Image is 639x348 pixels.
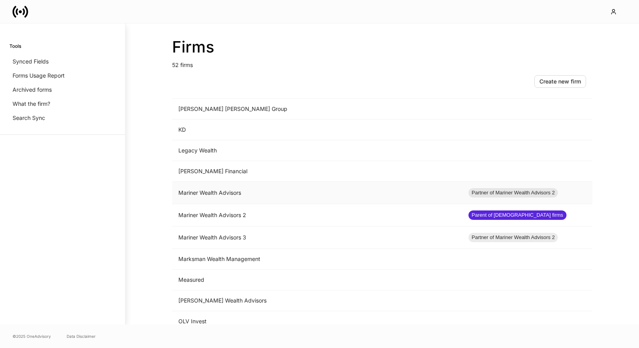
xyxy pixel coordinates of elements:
[13,72,65,80] p: Forms Usage Report
[534,75,586,88] button: Create new firm
[9,111,116,125] a: Search Sync
[172,99,462,120] td: [PERSON_NAME] [PERSON_NAME] Group
[172,140,462,161] td: Legacy Wealth
[13,58,49,65] p: Synced Fields
[9,83,116,97] a: Archived forms
[13,100,50,108] p: What the firm?
[13,86,52,94] p: Archived forms
[9,54,116,69] a: Synced Fields
[172,204,462,227] td: Mariner Wealth Advisors 2
[9,97,116,111] a: What the firm?
[468,211,566,219] span: Parent of [DEMOGRAPHIC_DATA] firms
[468,189,558,197] span: Partner of Mariner Wealth Advisors 2
[9,42,21,50] h6: Tools
[172,270,462,290] td: Measured
[172,56,592,69] p: 52 firms
[67,333,96,339] a: Data Disclaimer
[172,161,462,182] td: [PERSON_NAME] Financial
[468,234,558,241] span: Partner of Mariner Wealth Advisors 2
[172,38,592,56] h2: Firms
[13,114,45,122] p: Search Sync
[172,120,462,140] td: KD
[13,333,51,339] span: © 2025 OneAdvisory
[539,79,581,84] div: Create new firm
[172,290,462,311] td: [PERSON_NAME] Wealth Advisors
[172,182,462,204] td: Mariner Wealth Advisors
[172,227,462,249] td: Mariner Wealth Advisors 3
[172,249,462,270] td: Marksman Wealth Management
[9,69,116,83] a: Forms Usage Report
[172,311,462,332] td: OLV Invest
